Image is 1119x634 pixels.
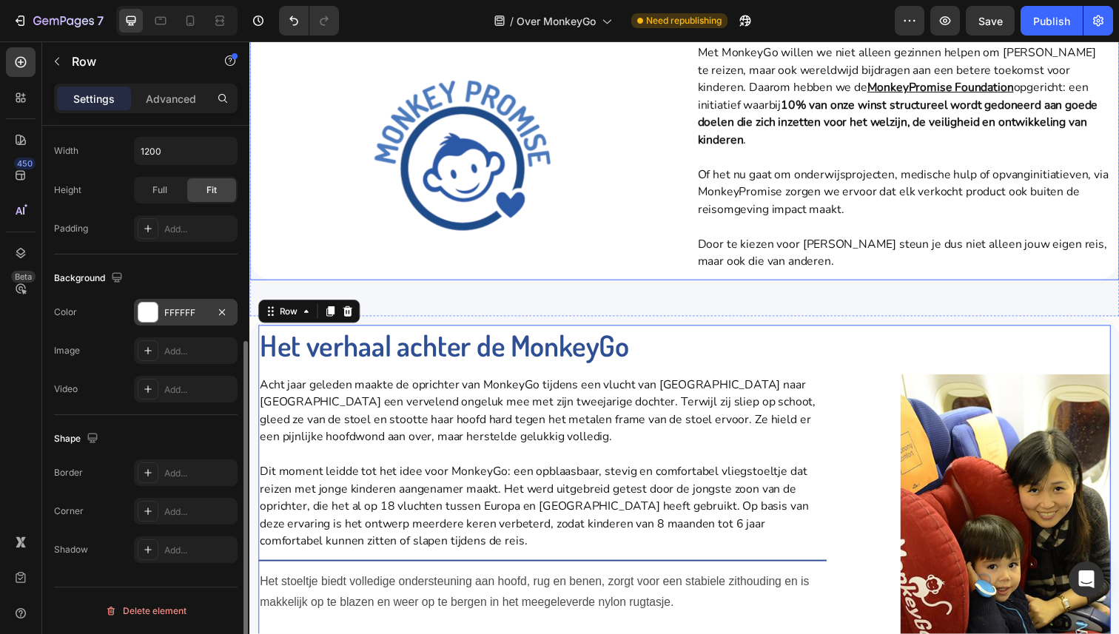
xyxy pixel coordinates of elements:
[72,53,198,70] p: Row
[457,3,878,109] p: Met MonkeyGo willen we niet alleen gezinnen helpen om [PERSON_NAME] te reizen, maar ook wereldwij...
[279,6,339,36] div: Undo/Redo
[54,543,88,556] div: Shadow
[54,183,81,197] div: Height
[1033,13,1070,29] div: Publish
[517,13,596,29] span: Over MonkeyGo
[457,57,866,109] strong: 10% van onze winst structureel wordt gedoneerd aan goede doelen die zich inzetten voor het welzij...
[164,223,234,236] div: Add...
[54,269,126,289] div: Background
[164,383,234,397] div: Add...
[646,14,722,27] span: Need republishing
[135,138,237,164] input: Auto
[54,599,238,623] button: Delete element
[164,306,207,320] div: FFFFFF
[10,431,588,519] p: Dit moment leidde tot het idee voor MonkeyGo: een opblaasbaar, stevig en comfortabel vliegstoeltj...
[152,183,167,197] span: Full
[54,222,88,235] div: Padding
[54,306,77,319] div: Color
[249,41,1119,634] iframe: Design area
[11,271,36,283] div: Beta
[164,345,234,358] div: Add...
[54,466,83,479] div: Border
[206,183,217,197] span: Fit
[978,15,1003,27] span: Save
[73,91,115,107] p: Settings
[1069,562,1104,597] div: Open Intercom Messenger
[97,12,104,30] p: 7
[10,342,588,413] p: Acht jaar geleden maakte de oprichter van MonkeyGo tijdens een vlucht van [GEOGRAPHIC_DATA] naar ...
[164,505,234,519] div: Add...
[54,505,84,518] div: Corner
[164,544,234,557] div: Add...
[457,198,878,234] p: Door te kiezen voor [PERSON_NAME] steun je dus niet alleen jouw eigen reis, maar ook die van ande...
[146,91,196,107] p: Advanced
[105,602,186,620] div: Delete element
[54,144,78,158] div: Width
[27,269,52,283] div: Row
[510,13,514,29] span: /
[14,158,36,169] div: 450
[1021,6,1083,36] button: Publish
[631,39,780,55] a: MonkeyPromise Foundation
[6,6,110,36] button: 7
[54,344,80,357] div: Image
[457,127,878,181] p: Of het nu gaat om onderwijsprojecten, medische hulp of opvanginitiatieven, via MonkeyPromise zorg...
[54,382,78,396] div: Video
[54,429,101,449] div: Shape
[164,467,234,480] div: Add...
[9,290,879,331] h2: Het verhaal achter de MonkeyGo
[10,542,588,584] p: Het stoeltje biedt volledige ondersteuning aan hoofd, rug en benen, zorgt voor een stabiele zitho...
[966,6,1015,36] button: Save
